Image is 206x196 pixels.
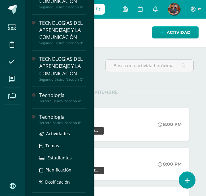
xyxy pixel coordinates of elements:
[39,178,86,185] a: Dosificación
[39,154,86,161] a: Estudiantes
[39,20,86,45] a: TECNOLOGÍAS DEL APRENDIZAJE Y LA COMUNICACIÓNSegundo Básico "Sección B"
[39,92,86,103] a: TecnologíaTercero Básico "Sección A"
[39,121,86,125] div: Tercero Básico "Sección B"
[39,130,86,137] a: Actividades
[39,114,86,125] a: TecnologíaTercero Básico "Sección B"
[39,5,86,9] div: Segundo Básico "Sección A"
[39,77,86,82] div: Segundo Básico "Sección C"
[45,143,59,149] span: Temas
[45,167,71,173] span: Planificación
[46,131,70,136] span: Actividades
[47,155,72,161] span: Estudiantes
[39,92,86,99] div: Tecnología
[39,20,86,41] div: TECNOLOGÍAS DEL APRENDIZAJE Y LA COMUNICACIÓN
[39,41,86,45] div: Segundo Básico "Sección B"
[39,114,86,121] div: Tecnología
[39,166,86,173] a: Planificación
[39,56,86,81] a: TECNOLOGÍAS DEL APRENDIZAJE Y LA COMUNICACIÓNSegundo Básico "Sección C"
[39,56,86,77] div: TECNOLOGÍAS DEL APRENDIZAJE Y LA COMUNICACIÓN
[39,142,86,149] a: Temas
[39,99,86,103] div: Tercero Básico "Sección A"
[45,179,70,185] span: Dosificación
